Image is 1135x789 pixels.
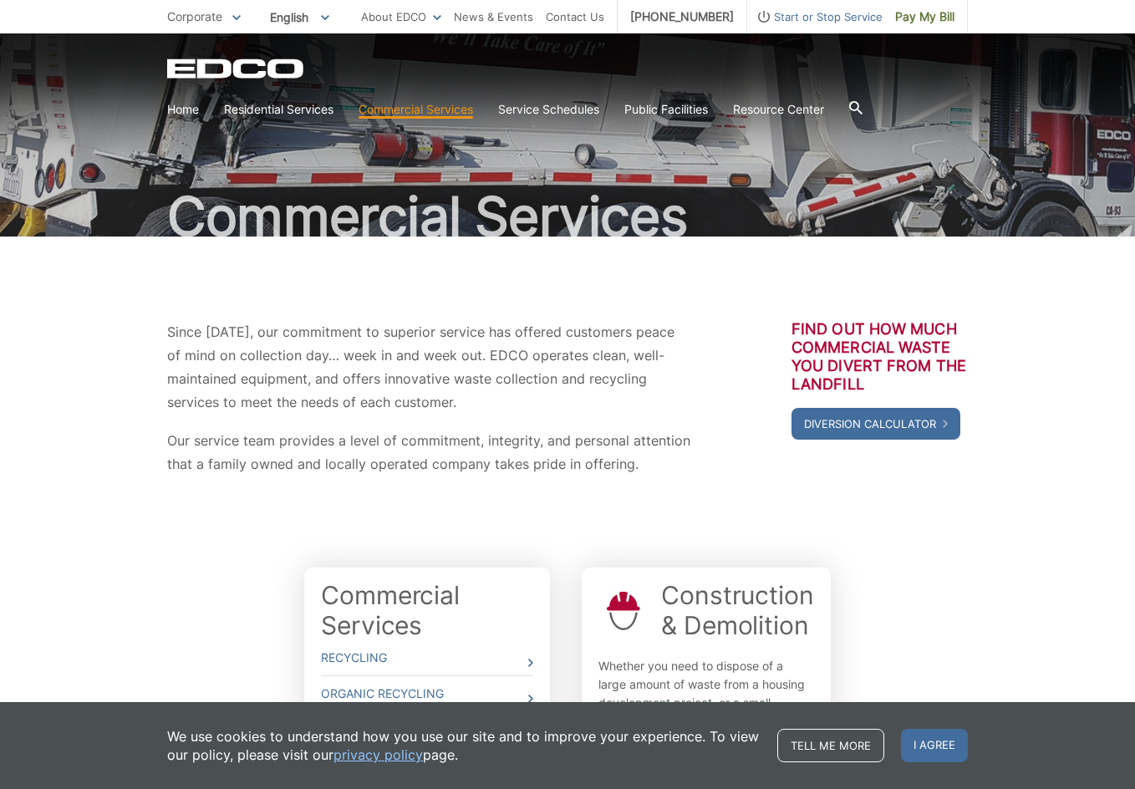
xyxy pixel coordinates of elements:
[733,100,824,119] a: Resource Center
[167,9,222,23] span: Corporate
[791,408,960,440] a: Diversion Calculator
[321,676,533,711] a: Organic Recycling
[257,3,342,31] span: English
[359,100,473,119] a: Commercial Services
[598,657,814,749] p: Whether you need to dispose of a large amount of waste from a housing development project, or a s...
[333,746,423,764] a: privacy policy
[167,100,199,119] a: Home
[167,190,968,243] h1: Commercial Services
[546,8,604,26] a: Contact Us
[901,729,968,762] span: I agree
[454,8,533,26] a: News & Events
[167,429,690,476] p: Our service team provides a level of commitment, integrity, and personal attention that a family ...
[167,320,690,414] p: Since [DATE], our commitment to superior service has offered customers peace of mind on collectio...
[167,59,306,79] a: EDCD logo. Return to the homepage.
[361,8,441,26] a: About EDCO
[895,8,954,26] span: Pay My Bill
[321,580,533,640] a: Commercial Services
[224,100,333,119] a: Residential Services
[498,100,599,119] a: Service Schedules
[167,727,761,764] p: We use cookies to understand how you use our site and to improve your experience. To view our pol...
[624,100,708,119] a: Public Facilities
[661,580,814,640] a: Construction & Demolition
[777,729,884,762] a: Tell me more
[321,640,533,675] a: Recycling
[791,320,968,394] h3: Find out how much commercial waste you divert from the landfill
